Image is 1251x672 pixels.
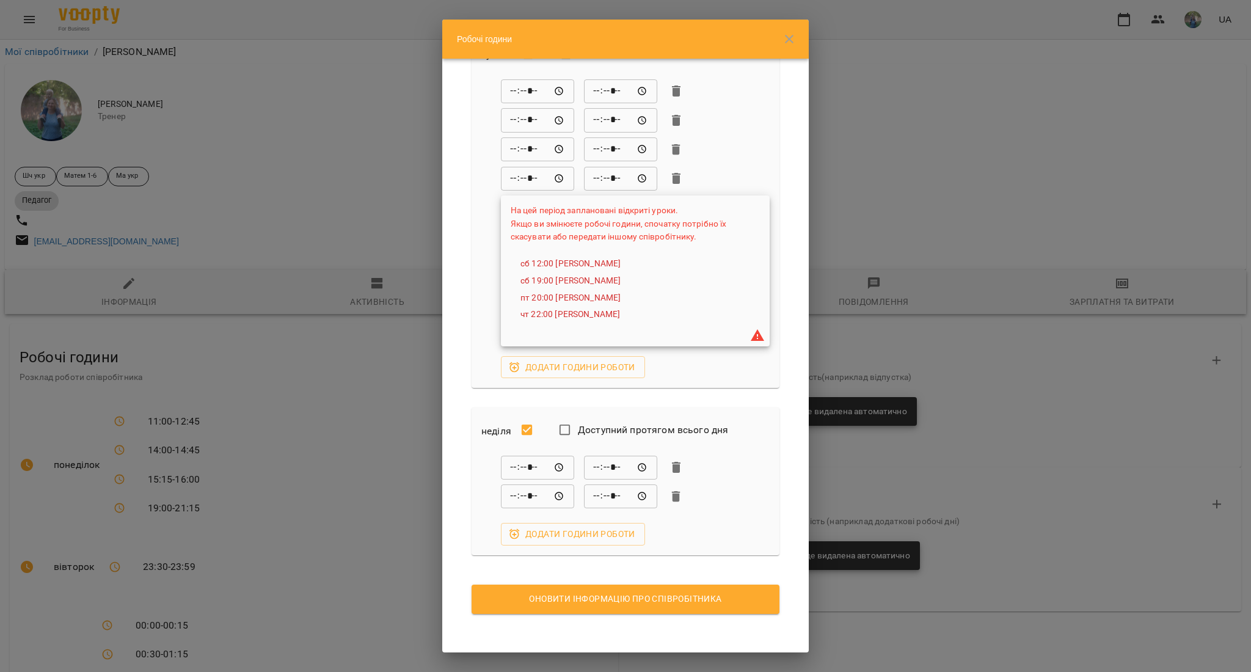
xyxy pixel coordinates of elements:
[481,591,770,606] span: Оновити інформацію про співробітника
[520,292,621,304] a: пт 20:00 [PERSON_NAME]
[584,166,657,191] div: До
[520,275,621,287] a: сб 19:00 [PERSON_NAME]
[667,141,685,159] button: Видалити
[667,488,685,506] button: Видалити
[520,309,620,321] a: чт 22:00 [PERSON_NAME]
[442,20,809,59] div: Робочі години
[511,527,635,541] span: Додати години роботи
[501,79,574,103] div: Від
[667,169,685,188] button: Видалити
[501,523,645,545] button: Додати години роботи
[501,484,574,509] div: Від
[584,137,657,162] div: До
[501,455,574,480] div: Від
[578,423,728,437] span: Доступний протягом всього дня
[667,458,685,477] button: Видалити
[501,137,574,162] div: Від
[501,108,574,133] div: Від
[520,258,621,270] a: сб 12:00 [PERSON_NAME]
[511,360,635,374] span: Додати години роботи
[667,82,685,100] button: Видалити
[481,423,511,440] h6: неділя
[667,111,685,130] button: Видалити
[501,166,574,191] div: Від
[511,205,726,241] span: На цей період заплановані відкриті уроки. Якщо ви змінюєте робочі години, спочатку потрібно їх ск...
[584,108,657,133] div: До
[472,585,779,614] button: Оновити інформацію про співробітника
[501,356,645,378] button: Додати години роботи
